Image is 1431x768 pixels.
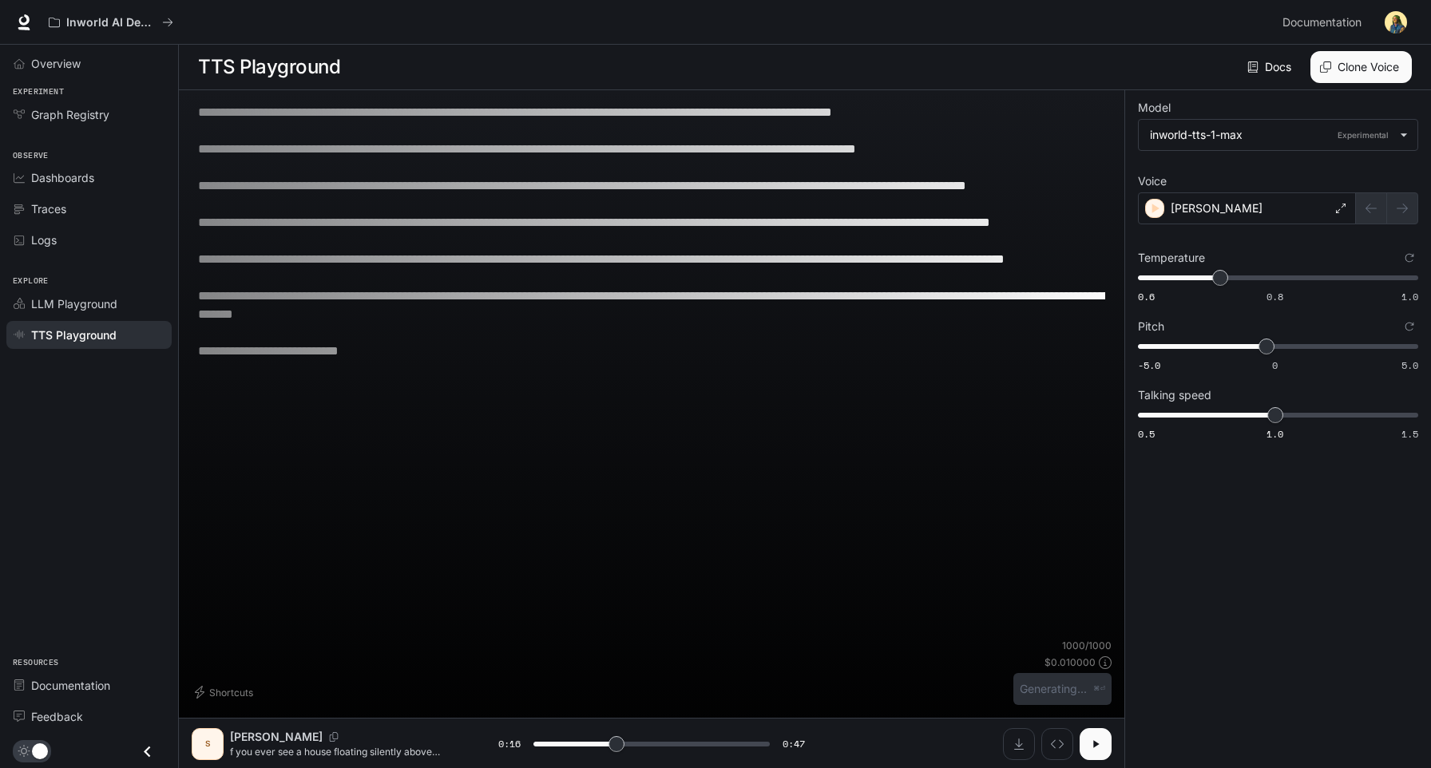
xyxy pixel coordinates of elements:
p: Temperature [1138,252,1205,263]
a: Feedback [6,703,172,730]
a: Docs [1244,51,1298,83]
p: f you ever see a house floating silently above another — don’t panic, don’t run. You must follow ... [230,745,460,758]
button: Clone Voice [1310,51,1412,83]
p: Voice [1138,176,1167,187]
p: Model [1138,102,1171,113]
button: Reset to default [1401,249,1418,267]
p: Talking speed [1138,390,1211,401]
span: 0.8 [1266,290,1283,303]
p: [PERSON_NAME] [1171,200,1263,216]
div: S [195,731,220,757]
span: 1.0 [1401,290,1418,303]
span: 0:16 [498,736,521,752]
span: Documentation [31,677,110,694]
span: 0.5 [1138,427,1155,441]
div: inworld-tts-1-max [1150,127,1392,143]
span: Overview [31,55,81,72]
span: Traces [31,200,66,217]
img: User avatar [1385,11,1407,34]
a: Traces [6,195,172,223]
span: 0.6 [1138,290,1155,303]
span: Logs [31,232,57,248]
span: Documentation [1282,13,1362,33]
a: Logs [6,226,172,254]
p: Pitch [1138,321,1164,332]
h1: TTS Playground [198,51,340,83]
span: Feedback [31,708,83,725]
a: Overview [6,49,172,77]
span: 1.5 [1401,427,1418,441]
p: $ 0.010000 [1045,655,1096,669]
span: LLM Playground [31,295,117,312]
div: inworld-tts-1-maxExperimental [1139,120,1417,150]
button: Reset to default [1401,318,1418,335]
span: 0:47 [783,736,805,752]
button: Copy Voice ID [323,732,345,742]
p: [PERSON_NAME] [230,729,323,745]
span: 1.0 [1266,427,1283,441]
span: Dark mode toggle [32,742,48,759]
a: Documentation [1276,6,1374,38]
span: 5.0 [1401,358,1418,372]
span: Graph Registry [31,106,109,123]
span: TTS Playground [31,327,117,343]
span: -5.0 [1138,358,1160,372]
span: Dashboards [31,169,94,186]
p: 1000 / 1000 [1062,639,1112,652]
p: Inworld AI Demos [66,16,156,30]
p: Experimental [1334,128,1392,142]
span: 0 [1272,358,1278,372]
button: All workspaces [42,6,180,38]
a: TTS Playground [6,321,172,349]
a: Documentation [6,671,172,699]
button: User avatar [1380,6,1412,38]
button: Shortcuts [192,679,260,705]
a: LLM Playground [6,290,172,318]
button: Close drawer [129,735,165,768]
a: Graph Registry [6,101,172,129]
button: Download audio [1003,728,1035,760]
a: Dashboards [6,164,172,192]
button: Inspect [1041,728,1073,760]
